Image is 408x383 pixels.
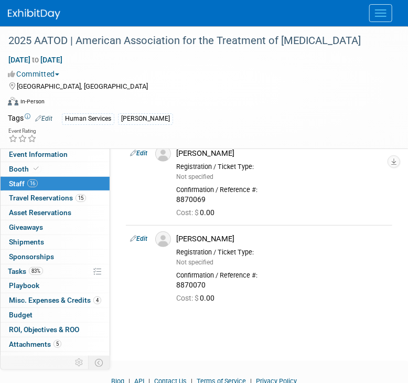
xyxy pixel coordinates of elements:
[8,97,18,105] img: Format-Inperson.png
[8,9,60,19] img: ExhibitDay
[9,311,33,319] span: Budget
[8,95,395,111] div: Event Format
[176,259,213,266] span: Not specified
[176,208,200,217] span: Cost: $
[89,356,110,369] td: Toggle Event Tabs
[35,115,52,122] a: Edit
[8,129,37,134] div: Event Rating
[9,296,101,304] span: Misc. Expenses & Credits
[1,337,110,352] a: Attachments5
[7,355,24,363] span: more
[118,113,173,124] div: [PERSON_NAME]
[20,98,45,105] div: In-Person
[93,296,101,304] span: 4
[1,308,110,322] a: Budget
[70,356,89,369] td: Personalize Event Tab Strip
[76,194,86,202] span: 15
[176,163,388,171] div: Registration / Ticket Type:
[1,206,110,220] a: Asset Reservations
[130,235,147,242] a: Edit
[34,166,39,172] i: Booth reservation complete
[9,238,44,246] span: Shipments
[176,148,388,158] div: [PERSON_NAME]
[176,294,200,302] span: Cost: $
[9,223,43,231] span: Giveaways
[176,234,388,244] div: [PERSON_NAME]
[9,281,39,290] span: Playbook
[9,179,38,188] span: Staff
[9,340,61,348] span: Attachments
[176,195,388,205] div: 8870069
[53,340,61,348] span: 5
[9,252,54,261] span: Sponsorships
[1,250,110,264] a: Sponsorships
[1,264,110,279] a: Tasks83%
[1,323,110,337] a: ROI, Objectives & ROO
[9,208,71,217] span: Asset Reservations
[9,194,86,202] span: Travel Reservations
[30,56,40,64] span: to
[1,177,110,191] a: Staff16
[369,4,392,22] button: Menu
[29,267,43,275] span: 83%
[9,165,41,173] span: Booth
[9,325,79,334] span: ROI, Objectives & ROO
[1,293,110,307] a: Misc. Expenses & Credits4
[62,113,114,124] div: Human Services
[1,191,110,205] a: Travel Reservations15
[176,208,219,217] span: 0.00
[8,267,43,275] span: Tasks
[176,294,219,302] span: 0.00
[8,55,63,65] span: [DATE] [DATE]
[130,150,147,157] a: Edit
[1,220,110,235] a: Giveaways
[1,162,110,176] a: Booth
[176,248,388,257] div: Registration / Ticket Type:
[176,281,388,290] div: 8870070
[1,147,110,162] a: Event Information
[27,179,38,187] span: 16
[1,279,110,293] a: Playbook
[176,271,388,280] div: Confirmation / Reference #:
[8,69,63,79] button: Committed
[1,235,110,249] a: Shipments
[17,82,148,90] span: [GEOGRAPHIC_DATA], [GEOGRAPHIC_DATA]
[155,231,171,247] img: Associate-Profile-5.png
[9,150,68,158] span: Event Information
[155,146,171,162] img: Associate-Profile-5.png
[176,173,213,180] span: Not specified
[176,186,388,194] div: Confirmation / Reference #:
[8,113,52,125] td: Tags
[5,31,387,50] div: 2025 AATOD | American Association for the Treatment of [MEDICAL_DATA]
[1,352,110,366] a: more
